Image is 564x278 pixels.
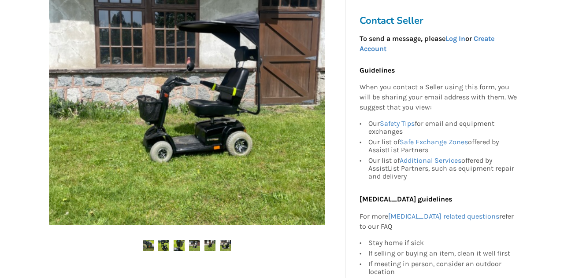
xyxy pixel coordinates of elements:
[368,248,517,259] div: If selling or buying an item, clean it well first
[204,240,215,251] img: mobility scooter -scooter-mobility-langley-assistlist-listing
[189,240,200,251] img: mobility scooter -scooter-mobility-langley-assistlist-listing
[368,155,517,180] div: Our list of offered by AssistList Partners, such as equipment repair and delivery
[360,212,517,232] p: For more refer to our FAQ
[174,240,185,251] img: mobility scooter -scooter-mobility-langley-assistlist-listing
[400,138,468,146] a: Safe Exchange Zones
[360,34,494,53] strong: To send a message, please or
[368,259,517,277] div: If meeting in person, consider an outdoor location
[368,239,517,248] div: Stay home if sick
[220,240,231,251] img: mobility scooter -scooter-mobility-langley-assistlist-listing
[360,83,517,113] p: When you contact a Seller using this form, you will be sharing your email address with them. We s...
[360,195,452,203] b: [MEDICAL_DATA] guidelines
[360,66,395,74] b: Guidelines
[143,240,154,251] img: mobility scooter -scooter-mobility-langley-assistlist-listing
[445,34,465,43] a: Log In
[158,240,169,251] img: mobility scooter -scooter-mobility-langley-assistlist-listing
[388,212,499,220] a: [MEDICAL_DATA] related questions
[380,119,415,128] a: Safety Tips
[400,156,461,165] a: Additional Services
[360,15,522,27] h3: Contact Seller
[368,137,517,155] div: Our list of offered by AssistList Partners
[368,120,517,137] div: Our for email and equipment exchanges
